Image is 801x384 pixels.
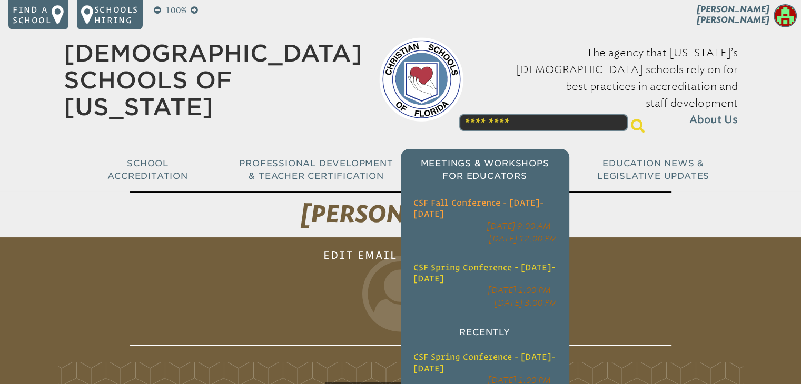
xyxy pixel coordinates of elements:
[421,158,549,181] span: Meetings & Workshops for Educators
[107,158,187,181] span: School Accreditation
[413,198,543,218] span: CSF Fall Conference - [DATE]-[DATE]
[689,112,738,128] span: About Us
[94,4,139,25] p: Schools Hiring
[130,241,671,346] h1: Edit Email & Password
[413,284,557,309] p: [DATE] 1:00 PM – [DATE] 3:00 PM
[480,44,738,128] p: The agency that [US_STATE]’s [DEMOGRAPHIC_DATA] schools rely on for best practices in accreditati...
[697,4,769,25] span: [PERSON_NAME] [PERSON_NAME]
[413,198,543,219] a: CSF Fall Conference - [DATE]-[DATE]
[301,200,500,228] span: [PERSON_NAME]
[239,158,393,181] span: Professional Development & Teacher Certification
[379,37,463,122] img: csf-logo-web-colors.png
[774,4,797,27] img: 03e8ce318305a52fb6f2156275598b86
[413,220,557,245] p: [DATE] 9:00 AM – [DATE] 12:00 PM
[163,4,189,17] p: 100%
[413,352,555,373] a: CSF Spring Conference - [DATE]-[DATE]
[413,262,555,284] a: CSF Spring Conference - [DATE]-[DATE]
[13,4,52,25] p: Find a school
[597,158,709,181] span: Education News & Legislative Updates
[413,326,557,339] h3: Recently
[413,262,555,283] span: CSF Spring Conference - [DATE]-[DATE]
[64,39,362,120] a: [DEMOGRAPHIC_DATA] Schools of [US_STATE]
